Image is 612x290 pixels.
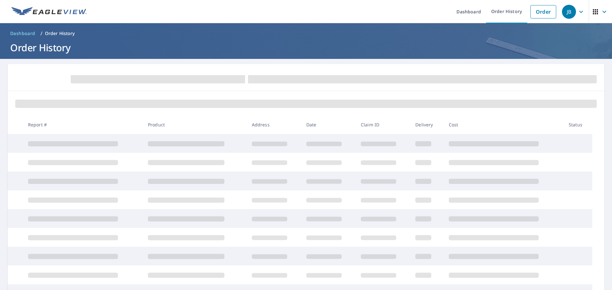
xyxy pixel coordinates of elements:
th: Product [143,115,247,134]
p: Order History [45,30,75,37]
th: Delivery [410,115,443,134]
th: Cost [444,115,564,134]
nav: breadcrumb [8,28,604,39]
span: Dashboard [10,30,35,37]
th: Claim ID [356,115,410,134]
a: Dashboard [8,28,38,39]
th: Date [301,115,356,134]
h1: Order History [8,41,604,54]
img: EV Logo [11,7,87,17]
th: Address [247,115,301,134]
li: / [40,30,42,37]
th: Status [564,115,592,134]
div: JB [562,5,576,19]
th: Report # [23,115,143,134]
a: Order [530,5,556,18]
